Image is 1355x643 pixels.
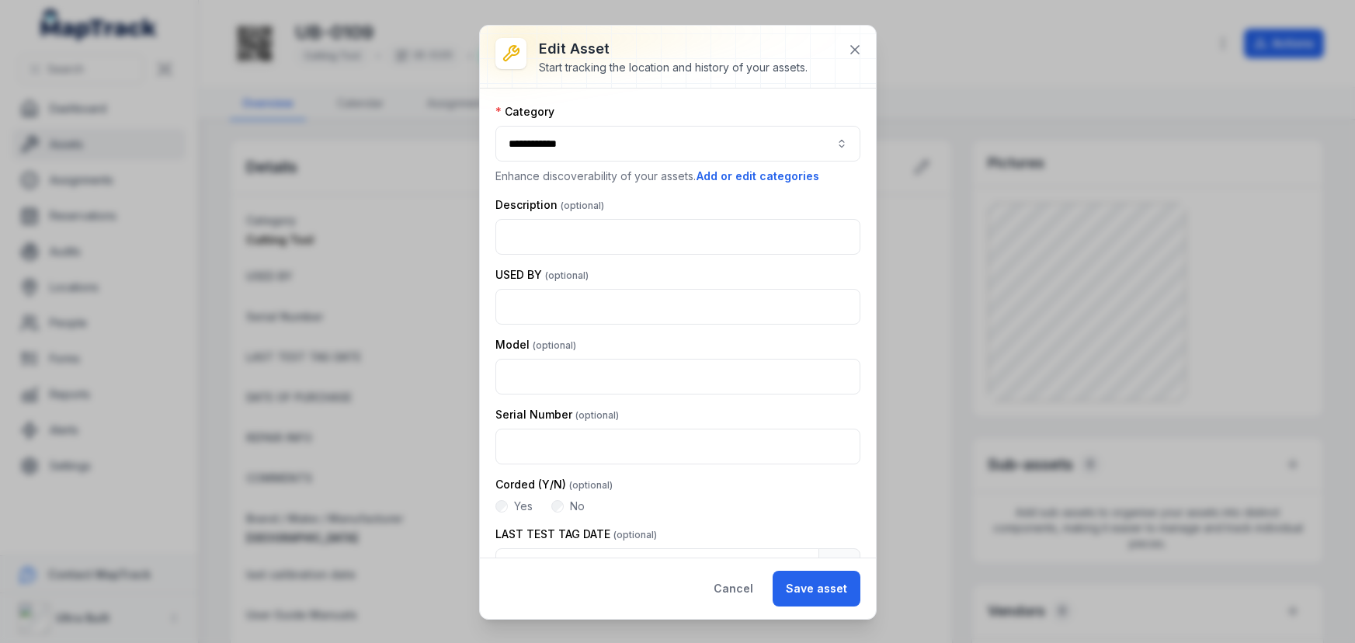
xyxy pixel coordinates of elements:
label: Category [495,104,554,120]
button: Add or edit categories [696,168,820,185]
h3: Edit asset [539,38,808,60]
label: Model [495,337,576,353]
label: No [570,499,585,514]
button: Calendar [818,548,860,584]
p: Enhance discoverability of your assets. [495,168,860,185]
label: Yes [514,499,533,514]
button: Save asset [773,571,860,607]
label: Serial Number [495,407,619,422]
div: Start tracking the location and history of your assets. [539,60,808,75]
label: Corded (Y/N) [495,477,613,492]
button: Cancel [700,571,766,607]
label: LAST TEST TAG DATE [495,527,657,542]
label: USED BY [495,267,589,283]
label: Description [495,197,604,213]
